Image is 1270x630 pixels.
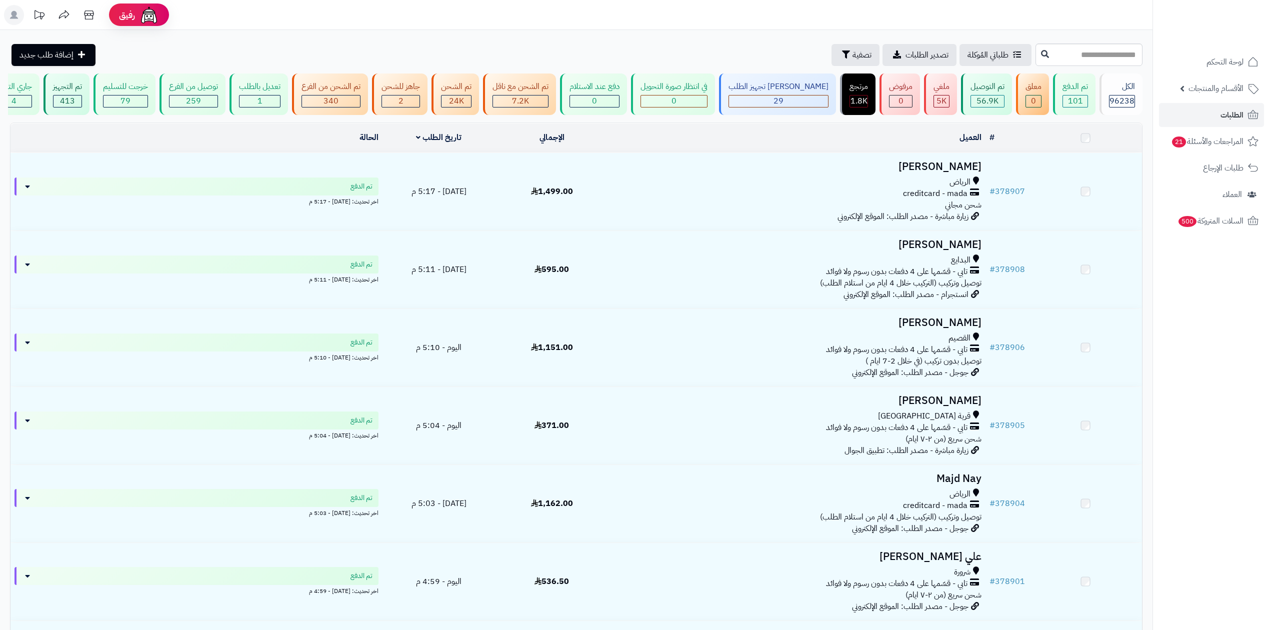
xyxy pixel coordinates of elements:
a: طلبات الإرجاع [1159,156,1264,180]
span: 1,151.00 [531,341,573,353]
span: قرية [GEOGRAPHIC_DATA] [878,410,970,422]
span: تم الدفع [350,571,372,581]
span: طلبات الإرجاع [1203,161,1243,175]
span: الرياض [949,176,970,188]
div: مرتجع [849,81,868,92]
span: [DATE] - 5:03 م [411,497,466,509]
span: الرياض [949,488,970,500]
div: [PERSON_NAME] تجهيز الطلب [728,81,828,92]
h3: [PERSON_NAME] [612,161,981,172]
a: #378901 [989,575,1025,587]
span: 0 [592,95,597,107]
span: 56.9K [976,95,998,107]
div: 0 [1026,95,1041,107]
a: #378904 [989,497,1025,509]
div: دفع عند الاستلام [569,81,619,92]
div: 0 [889,95,912,107]
div: اخر تحديث: [DATE] - 5:11 م [14,273,378,284]
span: 259 [186,95,201,107]
span: لوحة التحكم [1206,55,1243,69]
span: القصيم [948,332,970,344]
span: تم الدفع [350,181,372,191]
span: # [989,185,995,197]
div: 413 [53,95,81,107]
div: 259 [169,95,217,107]
span: 0 [671,95,676,107]
span: الطلبات [1220,108,1243,122]
span: العملاء [1222,187,1242,201]
span: السلات المتروكة [1177,214,1243,228]
span: 371.00 [534,419,569,431]
span: 7.2K [512,95,529,107]
h3: [PERSON_NAME] [612,317,981,328]
div: 7222 [493,95,548,107]
a: جاهز للشحن 2 [370,73,429,115]
span: زيارة مباشرة - مصدر الطلب: الموقع الإلكتروني [837,210,968,222]
span: 2 [398,95,403,107]
div: تم التجهيز [53,81,82,92]
span: تابي - قسّمها على 4 دفعات بدون رسوم ولا فوائد [826,422,967,433]
span: تم الدفع [350,493,372,503]
h3: [PERSON_NAME] [612,395,981,406]
span: تابي - قسّمها على 4 دفعات بدون رسوم ولا فوائد [826,578,967,589]
a: تعديل بالطلب 1 [227,73,290,115]
span: اليوم - 5:04 م [416,419,461,431]
a: المراجعات والأسئلة21 [1159,129,1264,153]
span: 21 [1171,136,1186,148]
a: الطلبات [1159,103,1264,127]
span: البدايع [951,254,970,266]
div: تم الدفع [1062,81,1088,92]
span: 1,162.00 [531,497,573,509]
span: تصفية [852,49,871,61]
a: لوحة التحكم [1159,50,1264,74]
span: 79 [120,95,130,107]
h3: Majd Nay [612,473,981,484]
a: #378908 [989,263,1025,275]
div: 0 [570,95,619,107]
button: تصفية [831,44,879,66]
a: الحالة [359,131,378,143]
div: اخر تحديث: [DATE] - 4:59 م [14,585,378,595]
a: [PERSON_NAME] تجهيز الطلب 29 [717,73,838,115]
div: 56935 [971,95,1004,107]
span: # [989,497,995,509]
span: تصدير الطلبات [905,49,948,61]
span: اليوم - 5:10 م [416,341,461,353]
div: 79 [103,95,147,107]
div: تعديل بالطلب [239,81,280,92]
div: جاهز للشحن [381,81,420,92]
div: معلق [1025,81,1041,92]
span: 536.50 [534,575,569,587]
div: 2 [382,95,419,107]
a: تم التوصيل 56.9K [959,73,1014,115]
a: خرجت للتسليم 79 [91,73,157,115]
span: 24K [449,95,464,107]
span: جوجل - مصدر الطلب: الموقع الإلكتروني [852,600,968,612]
div: 24022 [441,95,471,107]
span: 29 [773,95,783,107]
a: الكل96238 [1097,73,1144,115]
span: تم الدفع [350,337,372,347]
span: 5K [936,95,946,107]
span: جوجل - مصدر الطلب: الموقع الإلكتروني [852,366,968,378]
span: شحن مجاني [945,199,981,211]
a: في انتظار صورة التحويل 0 [629,73,717,115]
span: 340 [323,95,338,107]
a: تصدير الطلبات [882,44,956,66]
span: توصيل بدون تركيب (في خلال 2-7 ايام ) [865,355,981,367]
span: تم الدفع [350,259,372,269]
a: #378906 [989,341,1025,353]
a: تم الشحن 24K [429,73,481,115]
span: المراجعات والأسئلة [1171,134,1243,148]
span: جوجل - مصدر الطلب: الموقع الإلكتروني [852,522,968,534]
a: مرتجع 1.8K [838,73,877,115]
div: الكل [1109,81,1135,92]
a: السلات المتروكة500 [1159,209,1264,233]
a: ملغي 5K [922,73,959,115]
span: # [989,419,995,431]
div: 4995 [934,95,949,107]
div: اخر تحديث: [DATE] - 5:10 م [14,351,378,362]
span: 1 [257,95,262,107]
div: ملغي [933,81,949,92]
a: تم الشحن مع ناقل 7.2K [481,73,558,115]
